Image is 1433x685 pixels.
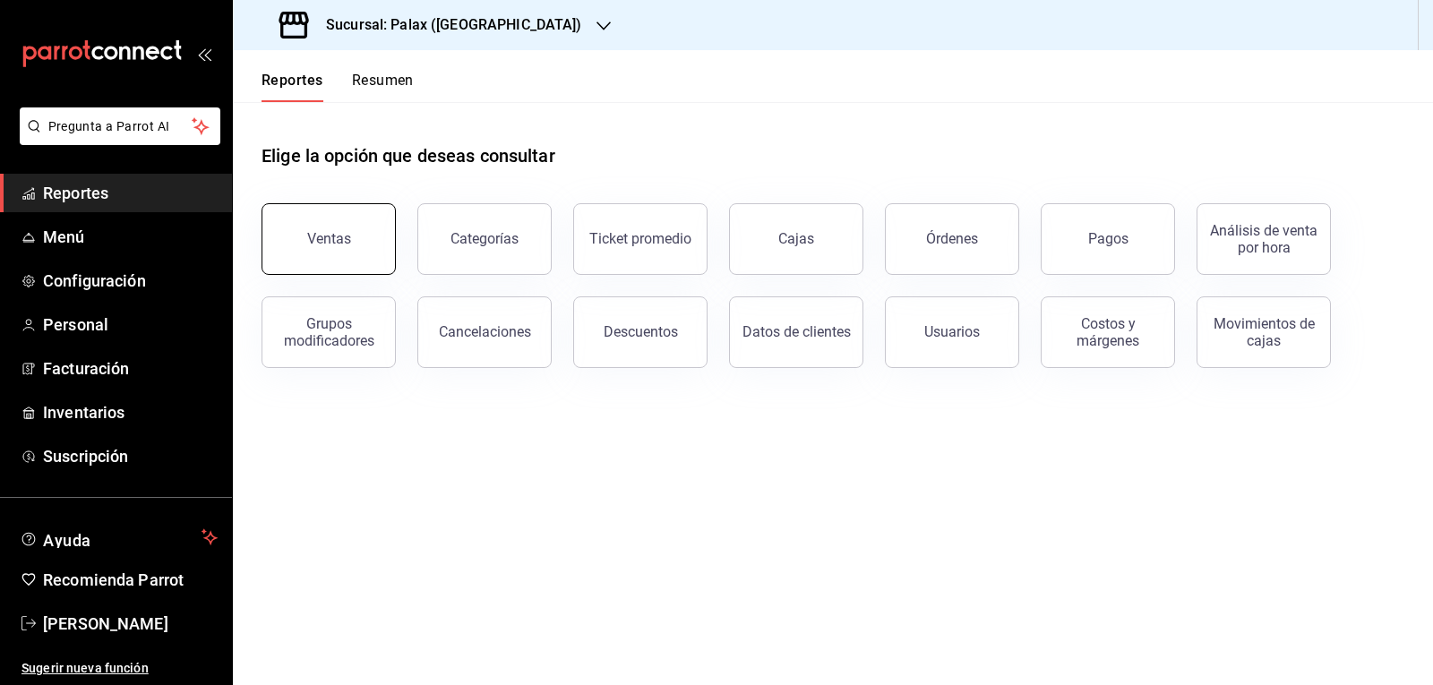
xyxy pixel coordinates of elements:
[43,225,218,249] span: Menú
[589,230,691,247] div: Ticket promedio
[417,296,552,368] button: Cancelaciones
[729,296,863,368] button: Datos de clientes
[885,203,1019,275] button: Órdenes
[43,527,194,548] span: Ayuda
[48,117,193,136] span: Pregunta a Parrot AI
[43,181,218,205] span: Reportes
[21,659,218,678] span: Sugerir nueva función
[43,269,218,293] span: Configuración
[307,230,351,247] div: Ventas
[262,296,396,368] button: Grupos modificadores
[262,72,414,102] div: navigation tabs
[1041,296,1175,368] button: Costos y márgenes
[197,47,211,61] button: open_drawer_menu
[604,323,678,340] div: Descuentos
[1041,203,1175,275] button: Pagos
[729,203,863,275] button: Cajas
[43,568,218,592] span: Recomienda Parrot
[273,315,384,349] div: Grupos modificadores
[1208,222,1319,256] div: Análisis de venta por hora
[885,296,1019,368] button: Usuarios
[924,323,980,340] div: Usuarios
[573,203,708,275] button: Ticket promedio
[43,356,218,381] span: Facturación
[926,230,978,247] div: Órdenes
[352,72,414,102] button: Resumen
[20,107,220,145] button: Pregunta a Parrot AI
[43,313,218,337] span: Personal
[450,230,519,247] div: Categorías
[573,296,708,368] button: Descuentos
[43,444,218,468] span: Suscripción
[417,203,552,275] button: Categorías
[778,230,814,247] div: Cajas
[13,130,220,149] a: Pregunta a Parrot AI
[1208,315,1319,349] div: Movimientos de cajas
[1088,230,1128,247] div: Pagos
[262,142,555,169] h1: Elige la opción que deseas consultar
[43,400,218,424] span: Inventarios
[262,203,396,275] button: Ventas
[312,14,582,36] h3: Sucursal: Palax ([GEOGRAPHIC_DATA])
[742,323,851,340] div: Datos de clientes
[43,612,218,636] span: [PERSON_NAME]
[439,323,531,340] div: Cancelaciones
[1197,296,1331,368] button: Movimientos de cajas
[262,72,323,102] button: Reportes
[1052,315,1163,349] div: Costos y márgenes
[1197,203,1331,275] button: Análisis de venta por hora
